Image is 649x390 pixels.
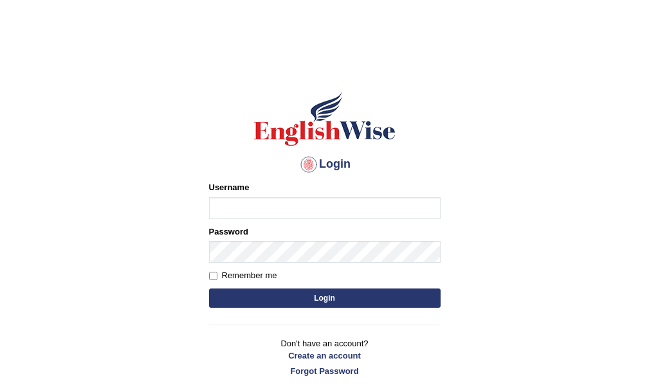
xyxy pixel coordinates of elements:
button: Login [209,288,441,308]
label: Password [209,226,248,238]
label: Remember me [209,269,277,282]
p: Don't have an account? [209,337,441,377]
img: Logo of English Wise sign in for intelligent practice with AI [251,90,398,148]
label: Username [209,181,250,193]
a: Forgot Password [209,365,441,377]
input: Remember me [209,272,217,280]
a: Create an account [209,350,441,362]
h4: Login [209,154,441,175]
